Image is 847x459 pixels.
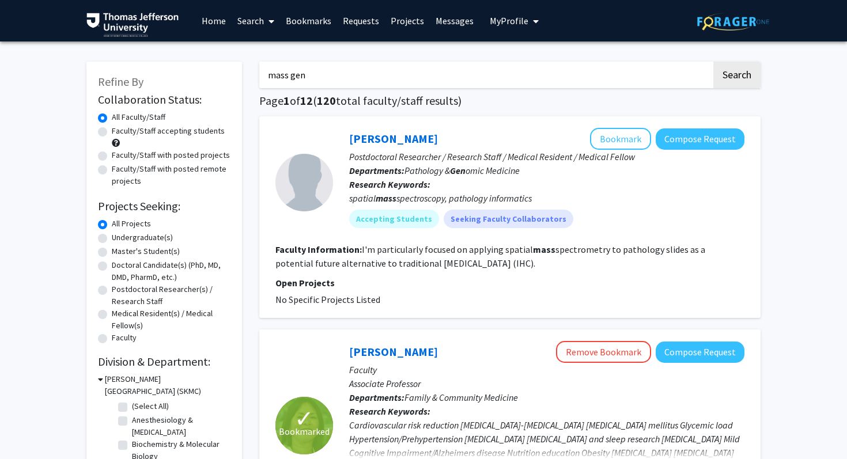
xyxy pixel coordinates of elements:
fg-read-more: I'm particularly focused on applying spatial spectrometry to pathology slides as a potential futu... [275,244,705,269]
a: Requests [337,1,385,41]
b: Departments: [349,392,404,403]
span: Refine By [98,74,143,89]
label: (Select All) [132,400,169,412]
h2: Projects Seeking: [98,199,230,213]
b: mass [376,192,396,204]
a: [PERSON_NAME] [349,131,438,146]
input: Search Keywords [259,62,712,88]
mat-chip: Accepting Students [349,210,439,228]
span: Bookmarked [279,424,330,438]
a: Home [196,1,232,41]
button: Remove Bookmark [556,341,651,363]
button: Compose Request to Jonathan Von Reusner [656,128,744,150]
span: ✓ [294,413,314,424]
img: ForagerOne Logo [697,13,769,31]
b: Departments: [349,165,404,176]
h3: [PERSON_NAME][GEOGRAPHIC_DATA] (SKMC) [105,373,230,397]
a: Search [232,1,280,41]
h1: Page of ( total faculty/staff results) [259,94,761,108]
label: Medical Resident(s) / Medical Fellow(s) [112,308,230,332]
span: 1 [283,93,290,108]
label: Faculty [112,332,137,344]
span: Pathology & omic Medicine [404,165,520,176]
a: Projects [385,1,430,41]
span: Family & Community Medicine [404,392,518,403]
span: No Specific Projects Listed [275,294,380,305]
label: Anesthesiology & [MEDICAL_DATA] [132,414,228,438]
p: Open Projects [275,276,744,290]
label: Postdoctoral Researcher(s) / Research Staff [112,283,230,308]
p: Faculty [349,363,744,377]
b: Faculty Information: [275,244,362,255]
button: Compose Request to Cynthia Cheng [656,342,744,363]
h2: Division & Department: [98,355,230,369]
b: mass [533,244,555,255]
span: 12 [300,93,313,108]
label: All Projects [112,218,151,230]
label: Faculty/Staff with posted remote projects [112,163,230,187]
img: Thomas Jefferson University Logo [86,13,179,37]
p: Associate Professor [349,377,744,390]
b: Gen [450,165,466,176]
iframe: Chat [9,407,49,450]
b: Research Keywords: [349,179,430,190]
span: My Profile [490,15,528,26]
label: Faculty/Staff with posted projects [112,149,230,161]
label: Faculty/Staff accepting students [112,125,225,137]
b: Research Keywords: [349,405,430,417]
a: [PERSON_NAME] [349,344,438,359]
div: spatial spectroscopy, pathology informatics [349,191,744,205]
a: Bookmarks [280,1,337,41]
button: Add Jonathan Von Reusner to Bookmarks [590,128,651,150]
label: Undergraduate(s) [112,232,173,244]
p: Postdoctoral Researcher / Research Staff / Medical Resident / Medical Fellow [349,150,744,164]
a: Messages [430,1,479,41]
label: Doctoral Candidate(s) (PhD, MD, DMD, PharmD, etc.) [112,259,230,283]
label: Master's Student(s) [112,245,180,257]
span: 120 [317,93,336,108]
mat-chip: Seeking Faculty Collaborators [444,210,573,228]
label: All Faculty/Staff [112,111,165,123]
button: Search [713,62,761,88]
h2: Collaboration Status: [98,93,230,107]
